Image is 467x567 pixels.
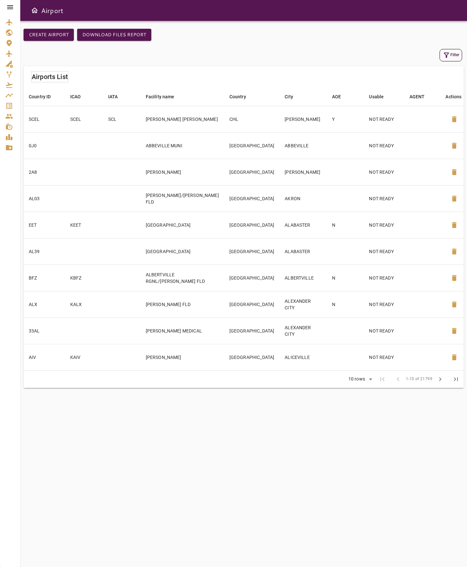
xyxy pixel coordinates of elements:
[327,265,364,291] td: N
[440,49,462,61] button: Filter
[224,317,280,344] td: [GEOGRAPHIC_DATA]
[279,212,327,238] td: ALABASTER
[327,212,364,238] td: N
[141,344,224,370] td: [PERSON_NAME]
[446,217,462,233] button: Delete Airport
[141,291,224,317] td: [PERSON_NAME] FLD
[24,291,65,317] td: ALX
[224,185,280,212] td: [GEOGRAPHIC_DATA]
[332,93,341,101] div: AOE
[224,238,280,265] td: [GEOGRAPHIC_DATA]
[446,323,462,339] button: Delete Airport
[347,376,367,382] div: 10 rows
[446,138,462,154] button: Delete Airport
[375,371,390,387] span: First Page
[224,291,280,317] td: [GEOGRAPHIC_DATA]
[450,195,458,202] span: delete
[65,344,103,370] td: KAIV
[29,93,51,101] div: Country ID
[24,159,65,185] td: 2A8
[406,376,432,382] span: 1-10 of 21799
[448,371,464,387] span: Last Page
[279,132,327,159] td: ABBEVILLE
[279,265,327,291] td: ALBERTVILLE
[141,212,224,238] td: [GEOGRAPHIC_DATA]
[24,265,65,291] td: BFZ
[279,317,327,344] td: ALEXANDER CITY
[65,291,103,317] td: KALX
[450,353,458,361] span: delete
[229,93,246,101] div: Country
[24,106,65,132] td: SCEL
[450,221,458,229] span: delete
[141,185,224,212] td: [PERSON_NAME]/[PERSON_NAME] FLD
[141,159,224,185] td: [PERSON_NAME]
[327,291,364,317] td: N
[344,374,375,384] div: 10 rows
[409,93,433,101] span: AGENT
[108,93,118,101] div: IATA
[446,270,462,286] button: Delete Airport
[224,344,280,370] td: [GEOGRAPHIC_DATA]
[24,317,65,344] td: 33AL
[369,116,399,122] p: NOT READY
[279,106,327,132] td: [PERSON_NAME]
[369,301,399,308] p: NOT READY
[108,93,126,101] span: IATA
[452,375,460,383] span: last_page
[146,93,183,101] span: Facility name
[229,93,255,101] span: Country
[450,248,458,255] span: delete
[390,371,406,387] span: Previous Page
[141,132,224,159] td: ABBEVILLE MUNI
[70,93,81,101] div: ICAO
[436,375,444,383] span: chevron_right
[446,111,462,127] button: Delete Airport
[65,212,103,238] td: KEET
[369,248,399,255] p: NOT READY
[446,244,462,259] button: Delete Airport
[279,291,327,317] td: ALEXANDER CITY
[24,132,65,159] td: 0J0
[332,93,349,101] span: AOE
[279,159,327,185] td: [PERSON_NAME]
[65,106,103,132] td: SCEL
[450,115,458,123] span: delete
[28,4,41,17] button: Open drawer
[24,185,65,212] td: AL03
[77,29,151,41] button: Download Files Report
[369,93,392,101] span: Usable
[141,317,224,344] td: [PERSON_NAME] MEDICAL
[70,93,90,101] span: ICAO
[146,93,175,101] div: Facility name
[24,238,65,265] td: AL39
[285,93,302,101] span: City
[432,371,448,387] span: Next Page
[369,169,399,175] p: NOT READY
[279,185,327,212] td: AKRON
[224,212,280,238] td: [GEOGRAPHIC_DATA]
[327,106,364,132] td: Y
[32,72,68,82] h6: Airports List
[409,93,425,101] div: AGENT
[224,159,280,185] td: [GEOGRAPHIC_DATA]
[24,344,65,370] td: AIV
[41,5,63,16] h6: Airport
[446,191,462,206] button: Delete Airport
[369,328,399,334] p: NOT READY
[369,195,399,202] p: NOT READY
[141,265,224,291] td: ALBERTVILLE RGNL/[PERSON_NAME] FLD
[29,93,59,101] span: Country ID
[24,212,65,238] td: EET
[369,142,399,149] p: NOT READY
[446,164,462,180] button: Delete Airport
[224,132,280,159] td: [GEOGRAPHIC_DATA]
[446,349,462,365] button: Delete Airport
[450,168,458,176] span: delete
[450,327,458,335] span: delete
[103,106,141,132] td: SCL
[24,29,74,41] button: Create airport
[369,93,384,101] div: Usable
[450,142,458,150] span: delete
[141,238,224,265] td: [GEOGRAPHIC_DATA]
